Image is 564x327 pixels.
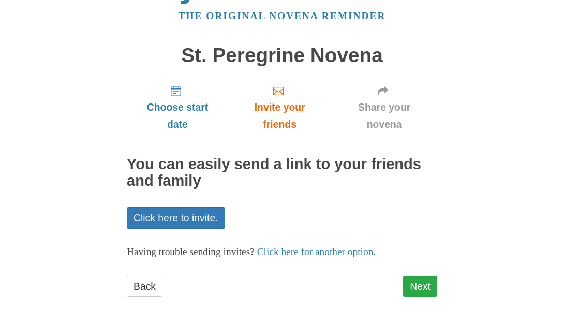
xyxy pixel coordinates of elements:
span: Having trouble sending invites? [127,246,255,257]
span: Share your novena [342,99,427,133]
span: Choose start date [137,99,218,133]
span: Invite your friends [239,99,321,133]
a: Click here to invite. [127,207,225,229]
a: Invite your friends [228,77,331,138]
a: Click here for another option. [257,246,376,257]
a: Share your novena [331,77,437,138]
a: Back [127,276,162,297]
h2: You can easily send a link to your friends and family [127,156,437,189]
a: The original novena reminder [179,10,386,21]
a: Next [403,276,437,297]
h1: St. Peregrine Novena [127,44,437,67]
a: Choose start date [127,77,228,138]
